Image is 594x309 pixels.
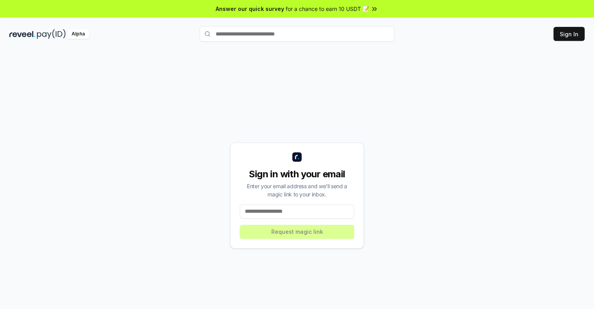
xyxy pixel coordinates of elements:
[240,168,354,180] div: Sign in with your email
[554,27,585,41] button: Sign In
[67,29,89,39] div: Alpha
[286,5,369,13] span: for a chance to earn 10 USDT 📝
[240,182,354,198] div: Enter your email address and we’ll send a magic link to your inbox.
[292,152,302,162] img: logo_small
[37,29,66,39] img: pay_id
[216,5,284,13] span: Answer our quick survey
[9,29,35,39] img: reveel_dark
